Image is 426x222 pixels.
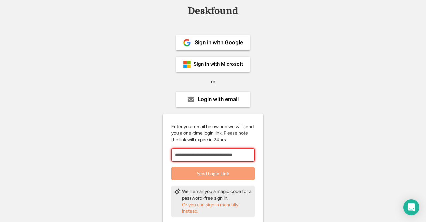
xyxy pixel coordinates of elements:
[198,96,239,102] div: Login with email
[185,6,241,16] div: Deskfound
[194,62,243,67] div: Sign in with Microsoft
[183,60,191,68] img: ms-symbollockup_mssymbol_19.png
[182,202,252,215] div: Or you can sign in manually instead.
[182,188,252,201] div: We'll email you a magic code for a password-free sign in.
[171,167,255,180] button: Send Login Link
[403,199,419,215] div: Open Intercom Messenger
[171,124,255,143] div: Enter your email below and we will send you a one-time login link. Please note the link will expi...
[195,40,243,45] div: Sign in with Google
[211,78,215,85] div: or
[183,39,191,47] img: 1024px-Google__G__Logo.svg.png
